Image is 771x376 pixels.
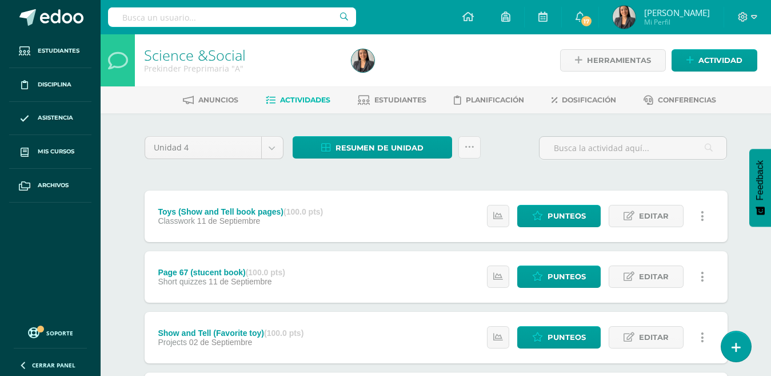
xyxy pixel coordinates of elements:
div: Toys (Show and Tell book pages) [158,207,323,216]
span: Classwork [158,216,195,225]
span: 11 de Septiembre [197,216,261,225]
a: Unidad 4 [145,137,283,159]
img: 15855d1b87c21bed4c6303a180247638.png [351,49,374,72]
a: Herramientas [560,49,666,72]
div: Prekinder Preprimaria 'A' [144,63,338,74]
span: Punteos [548,327,586,348]
a: Resumen de unidad [293,136,452,159]
span: Soporte [46,329,73,337]
input: Busca la actividad aquí... [540,137,726,159]
div: Page 67 (stucent book) [158,268,285,277]
div: Show and Tell (Favorite toy) [158,328,303,338]
span: 11 de Septiembre [209,277,272,286]
a: Punteos [517,266,601,288]
a: Science &Social [144,45,246,65]
a: Estudiantes [9,34,91,68]
a: Disciplina [9,68,91,102]
a: Mis cursos [9,135,91,169]
a: Anuncios [183,91,238,109]
strong: (100.0 pts) [264,328,303,338]
span: Anuncios [198,96,238,104]
span: Resumen de unidad [335,137,424,159]
strong: (100.0 pts) [246,268,285,277]
a: Planificación [454,91,524,109]
button: Feedback - Mostrar encuesta [749,149,771,227]
span: Unidad 4 [154,137,253,159]
span: Estudiantes [374,96,426,104]
a: Actividades [266,91,330,109]
span: Mis cursos [38,147,74,156]
span: Editar [639,205,669,227]
span: Actividad [698,50,742,71]
a: Punteos [517,205,601,227]
span: [PERSON_NAME] [644,7,710,18]
a: Conferencias [644,91,716,109]
span: Projects [158,338,187,347]
a: Archivos [9,169,91,203]
a: Asistencia [9,102,91,136]
span: Cerrar panel [32,361,75,369]
input: Busca un usuario... [108,7,356,27]
span: Dosificación [562,96,616,104]
span: Mi Perfil [644,17,710,27]
img: 15855d1b87c21bed4c6303a180247638.png [613,6,636,29]
span: Asistencia [38,113,73,122]
strong: (100.0 pts) [283,207,323,216]
span: Disciplina [38,80,71,89]
span: Punteos [548,205,586,227]
a: Punteos [517,326,601,349]
span: Short quizzes [158,277,206,286]
span: Conferencias [658,96,716,104]
a: Estudiantes [358,91,426,109]
a: Dosificación [552,91,616,109]
span: 02 de Septiembre [189,338,253,347]
span: Planificación [466,96,524,104]
span: Editar [639,266,669,287]
span: Feedback [755,160,765,200]
h1: Science &Social [144,47,338,63]
span: Estudiantes [38,46,79,56]
a: Soporte [14,324,87,340]
span: Herramientas [587,50,651,71]
a: Actividad [672,49,757,72]
span: 17 [580,15,593,27]
span: Actividades [280,96,330,104]
span: Editar [639,327,669,348]
span: Punteos [548,266,586,287]
span: Archivos [38,181,69,190]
